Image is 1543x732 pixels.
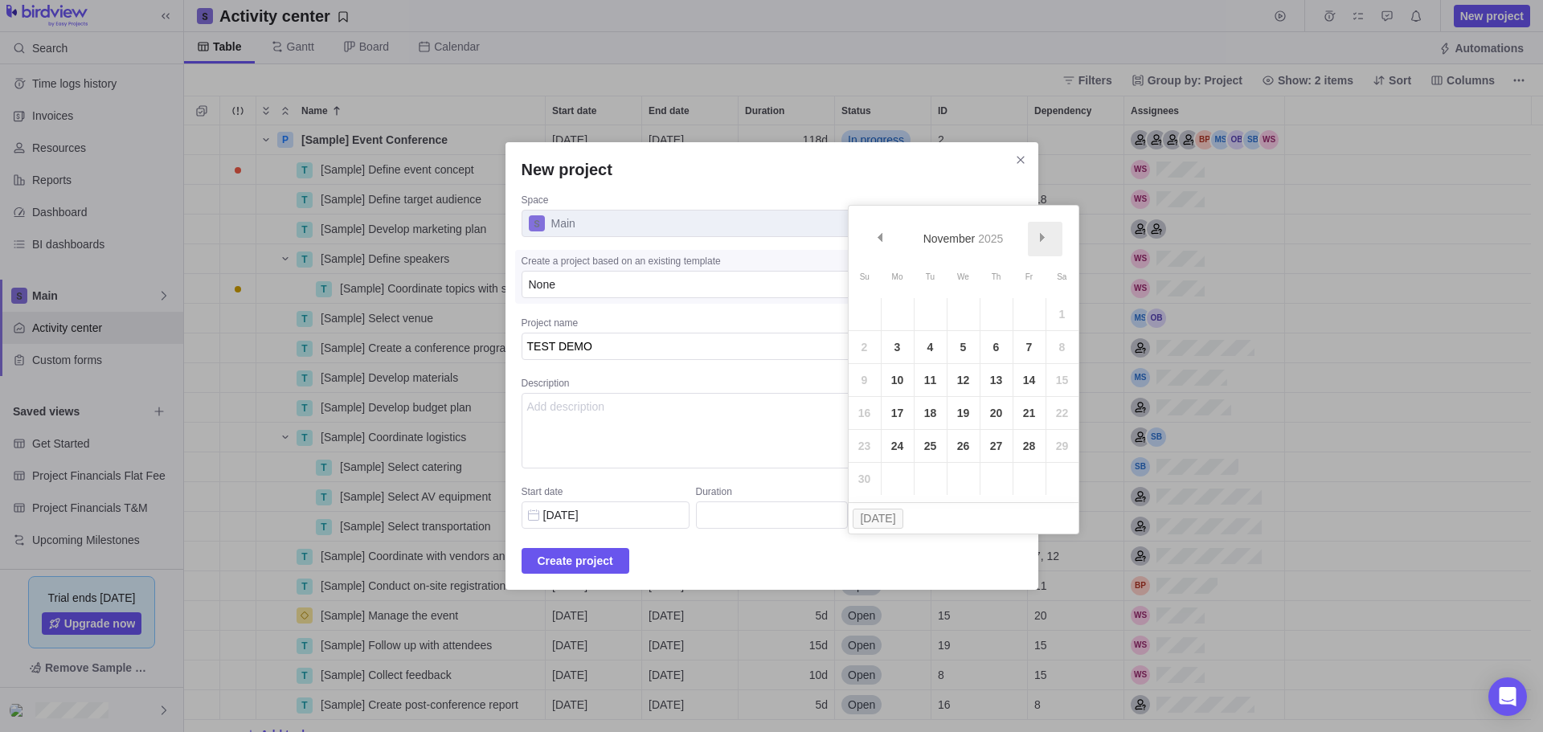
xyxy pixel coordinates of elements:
a: 3 [882,331,914,363]
a: 11 [915,364,947,396]
a: 17 [882,397,914,429]
textarea: Description [522,393,1022,468]
h2: New project [522,158,1022,181]
div: Start date [522,485,690,501]
a: 18 [915,397,947,429]
textarea: Project name [522,333,1022,360]
a: Prev [865,222,899,256]
div: New project [505,142,1038,590]
a: 20 [980,397,1013,429]
a: 19 [947,397,980,429]
span: Sunday [860,272,870,281]
div: Project name [522,317,1022,333]
a: 10 [882,364,914,396]
span: Monday [892,272,903,281]
span: Create project [538,551,613,570]
div: Description [522,377,1022,393]
a: 5 [947,331,980,363]
a: 13 [980,364,1013,396]
span: Thursday [992,272,1001,281]
span: Saturday [1057,272,1066,281]
a: 4 [915,331,947,363]
span: Close [1009,149,1032,171]
span: None [529,276,555,292]
span: November [923,232,976,245]
a: 26 [947,430,980,462]
div: Space [522,194,1022,210]
input: Start date [522,501,690,529]
a: 12 [947,364,980,396]
button: [DATE] [853,509,903,529]
span: Next [1038,233,1047,242]
a: 14 [1013,364,1046,396]
span: 2025 [978,232,1003,245]
span: Friday [1025,272,1033,281]
div: Duration [696,485,848,501]
a: Next [1028,222,1062,256]
a: 28 [1013,430,1046,462]
input: Duration [696,501,848,529]
a: 7 [1013,331,1046,363]
div: Open Intercom Messenger [1488,677,1527,716]
a: 27 [980,430,1013,462]
span: Wednesday [957,272,969,281]
span: Create project [522,548,629,574]
span: Tuesday [926,272,935,281]
a: 25 [915,430,947,462]
a: 6 [980,331,1013,363]
span: Prev [875,233,884,242]
a: 21 [1013,397,1046,429]
a: 24 [882,430,914,462]
div: Create a project based on an existing template [522,255,1022,271]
